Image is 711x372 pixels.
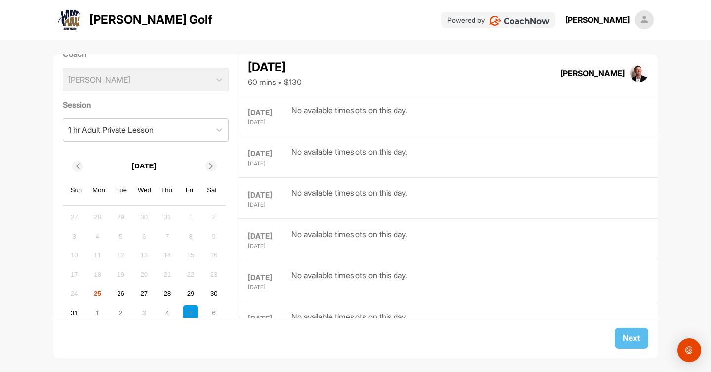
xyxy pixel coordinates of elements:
div: Not available Friday, August 15th, 2025 [183,248,198,263]
div: Not available Saturday, August 9th, 2025 [206,229,221,244]
div: Not available Monday, August 18th, 2025 [90,267,105,282]
img: CoachNow [489,16,550,26]
div: Choose Wednesday, September 3rd, 2025 [137,305,152,320]
div: [DATE] [248,272,289,284]
div: Mon [92,184,105,197]
img: square_33d1b9b665a970990590299d55b62fd8.jpg [630,64,649,83]
div: Thu [160,184,173,197]
div: No available timeslots on this day. [291,104,407,126]
div: Fri [183,184,196,197]
div: No available timeslots on this day. [291,228,407,250]
div: Not available Monday, August 4th, 2025 [90,229,105,244]
div: Choose Friday, September 5th, 2025 [183,305,198,320]
div: No available timeslots on this day. [291,269,407,291]
div: month 2025-08 [66,208,223,322]
div: Not available Saturday, August 16th, 2025 [206,248,221,263]
div: Choose Saturday, September 6th, 2025 [206,305,221,320]
div: Not available Sunday, August 17th, 2025 [67,267,81,282]
div: Not available Tuesday, August 5th, 2025 [114,229,128,244]
div: Not available Friday, August 1st, 2025 [183,210,198,225]
div: Not available Wednesday, August 20th, 2025 [137,267,152,282]
label: Session [63,99,229,111]
div: Not available Tuesday, July 29th, 2025 [114,210,128,225]
div: [DATE] [248,231,289,242]
div: 60 mins • $130 [248,76,302,88]
div: Not available Monday, July 28th, 2025 [90,210,105,225]
div: [DATE] [248,242,289,250]
div: [DATE] [248,118,289,126]
div: Not available Monday, August 11th, 2025 [90,248,105,263]
div: Choose Friday, August 29th, 2025 [183,287,198,301]
p: Powered by [447,15,485,25]
div: [DATE] [248,190,289,201]
div: Choose Monday, September 1st, 2025 [90,305,105,320]
div: Not available Wednesday, July 30th, 2025 [137,210,152,225]
div: No available timeslots on this day. [291,187,407,209]
img: logo [58,8,81,32]
p: [DATE] [132,161,157,172]
div: Not available Thursday, July 31st, 2025 [160,210,175,225]
div: [DATE] [248,313,289,325]
div: Choose Wednesday, August 27th, 2025 [137,287,152,301]
div: [DATE] [248,148,289,160]
div: Not available Friday, August 22nd, 2025 [183,267,198,282]
div: Not available Saturday, August 2nd, 2025 [206,210,221,225]
div: Not available Wednesday, August 13th, 2025 [137,248,152,263]
div: [PERSON_NAME] [565,14,630,26]
button: Next [615,328,648,349]
div: Sun [70,184,83,197]
div: Not available Sunday, August 3rd, 2025 [67,229,81,244]
div: [DATE] [248,160,289,168]
div: No available timeslots on this day. [291,311,407,333]
div: Not available Sunday, July 27th, 2025 [67,210,81,225]
div: [DATE] [248,283,289,291]
div: Not available Tuesday, August 12th, 2025 [114,248,128,263]
div: [DATE] [248,107,289,119]
div: Not available Sunday, August 24th, 2025 [67,287,81,301]
div: [PERSON_NAME] [560,67,625,79]
div: Not available Tuesday, August 19th, 2025 [114,267,128,282]
div: Not available Thursday, August 21st, 2025 [160,267,175,282]
div: Sat [205,184,218,197]
div: [DATE] [248,201,289,209]
div: Not available Thursday, August 7th, 2025 [160,229,175,244]
div: Choose Tuesday, August 26th, 2025 [114,287,128,301]
div: Not available Sunday, August 10th, 2025 [67,248,81,263]
div: [DATE] [248,58,302,76]
div: No available timeslots on this day. [291,146,407,168]
div: Open Intercom Messenger [677,338,701,362]
div: Not available Wednesday, August 6th, 2025 [137,229,152,244]
div: Choose Sunday, August 31st, 2025 [67,305,81,320]
div: Choose Tuesday, September 2nd, 2025 [114,305,128,320]
div: Not available Saturday, August 23rd, 2025 [206,267,221,282]
p: [PERSON_NAME] Golf [89,11,212,29]
div: Not available Thursday, August 14th, 2025 [160,248,175,263]
div: Choose Saturday, August 30th, 2025 [206,287,221,301]
div: Choose Monday, August 25th, 2025 [90,287,105,301]
div: 1 hr Adult Private Lesson [68,124,154,136]
div: Not available Friday, August 8th, 2025 [183,229,198,244]
div: Choose Thursday, September 4th, 2025 [160,305,175,320]
label: Coach [63,48,229,60]
div: Choose Thursday, August 28th, 2025 [160,287,175,301]
img: square_default-ef6cabf814de5a2bf16c804365e32c732080f9872bdf737d349900a9daf73cf9.png [635,10,654,29]
div: Wed [138,184,151,197]
div: Tue [115,184,128,197]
